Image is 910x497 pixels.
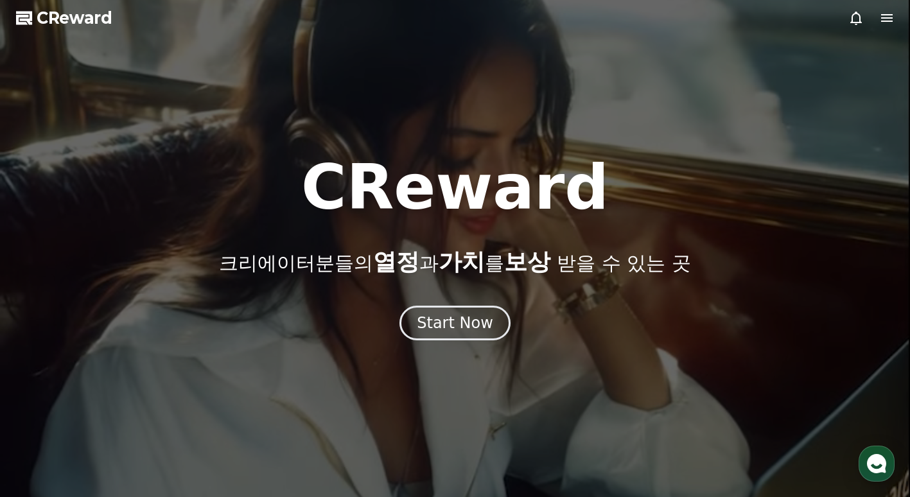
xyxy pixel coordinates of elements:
a: Start Now [399,318,511,331]
h1: CReward [301,157,609,218]
button: Start Now [399,306,511,340]
span: 대화 [118,410,133,421]
span: CReward [37,8,112,28]
a: 대화 [85,390,166,423]
a: 홈 [4,390,85,423]
a: CReward [16,8,112,28]
span: 열정 [373,248,419,275]
span: 보상 [504,248,550,275]
span: 가치 [439,248,485,275]
span: 설정 [198,410,214,420]
p: 크리에이터분들의 과 를 받을 수 있는 곳 [219,249,690,275]
span: 홈 [40,410,48,420]
div: Start Now [417,313,493,333]
a: 설정 [166,390,247,423]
